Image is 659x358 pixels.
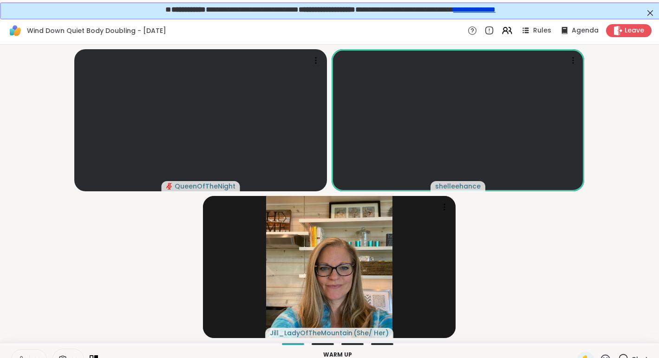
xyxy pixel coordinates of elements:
span: Wind Down Quiet Body Doubling - [DATE] [27,26,166,35]
img: Jill_LadyOfTheMountain [266,196,392,338]
span: Leave [625,26,644,35]
span: QueenOfTheNight [175,182,235,191]
span: Jill_LadyOfTheMountain [270,328,352,338]
span: shelleehance [435,182,481,191]
span: audio-muted [166,183,173,189]
span: Agenda [572,26,599,35]
img: ShareWell Logomark [7,23,23,39]
span: Rules [533,26,551,35]
span: ( She/ Her ) [353,328,389,338]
